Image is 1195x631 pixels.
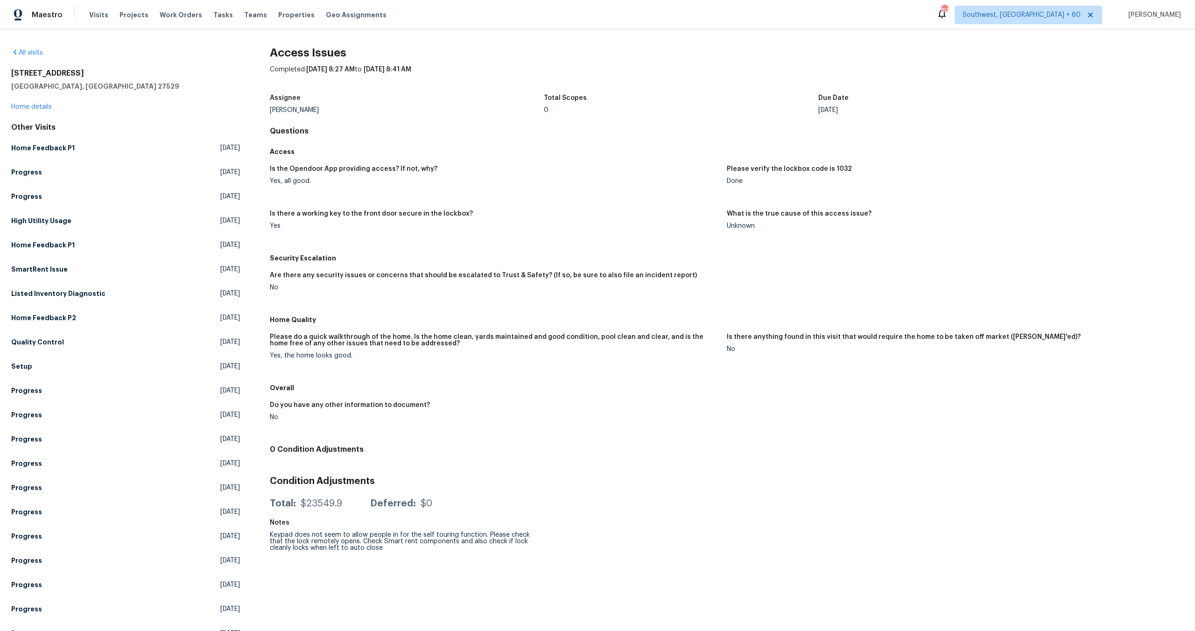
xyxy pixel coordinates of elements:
a: Progress[DATE] [11,479,240,496]
a: Progress[DATE] [11,431,240,448]
a: Home details [11,104,52,110]
span: [DATE] [220,386,240,395]
h5: Due Date [818,95,849,101]
span: [DATE] [220,483,240,492]
a: Progress[DATE] [11,576,240,593]
a: Home Feedback P2[DATE] [11,309,240,326]
div: $23549.9 [301,499,342,508]
span: [DATE] [220,604,240,614]
div: Yes, the home looks good. [270,352,719,359]
h5: Please do a quick walkthrough of the home. Is the home clean, yards maintained and good condition... [270,334,719,347]
div: [DATE] [818,107,1093,113]
div: Done [727,178,1176,184]
div: No [727,346,1176,352]
h5: Assignee [270,95,301,101]
span: [DATE] [220,192,240,201]
h5: High Utility Usage [11,216,71,225]
span: Teams [244,10,267,20]
span: [DATE] 8:27 AM [306,66,355,73]
span: Southwest, [GEOGRAPHIC_DATA] + 60 [963,10,1081,20]
a: Setup[DATE] [11,358,240,375]
a: Quality Control[DATE] [11,334,240,351]
h5: Progress [11,410,42,420]
a: SmartRent Issue[DATE] [11,261,240,278]
h5: Progress [11,192,42,201]
h4: Questions [270,126,1184,136]
h5: Progress [11,168,42,177]
div: Yes, all good. [270,178,719,184]
span: [DATE] [220,289,240,298]
h5: Is the Opendoor App providing access? If not, why? [270,166,437,172]
span: [PERSON_NAME] [1125,10,1181,20]
h5: Progress [11,507,42,517]
h5: What is the true cause of this access issue? [727,210,872,217]
span: Maestro [32,10,63,20]
h2: Access Issues [270,48,1184,57]
h5: Is there a working key to the front door secure in the lockbox? [270,210,473,217]
h5: Setup [11,362,32,371]
div: Other Visits [11,123,240,132]
h5: Progress [11,604,42,614]
h5: Do you have any other information to document? [270,402,430,408]
h5: Home Feedback P2 [11,313,76,323]
span: [DATE] [220,337,240,347]
h5: Quality Control [11,337,64,347]
a: Listed Inventory Diagnostic[DATE] [11,285,240,302]
h5: Access [270,147,1184,156]
a: Progress[DATE] [11,552,240,569]
span: [DATE] [220,556,240,565]
h4: 0 Condition Adjustments [270,445,1184,454]
span: Visits [89,10,108,20]
h5: Home Quality [270,315,1184,324]
span: [DATE] [220,459,240,468]
div: 0 [544,107,818,113]
a: Home Feedback P1[DATE] [11,140,240,156]
a: High Utility Usage[DATE] [11,212,240,229]
span: [DATE] [220,580,240,589]
div: $0 [421,499,432,508]
h5: Progress [11,386,42,395]
h5: Notes [270,519,289,526]
span: [DATE] [220,507,240,517]
h5: Total Scopes [544,95,587,101]
div: [PERSON_NAME] [270,107,544,113]
div: Keypad does not seem to allow people in for the self touring function. Please check that the lock... [270,532,544,551]
h5: Listed Inventory Diagnostic [11,289,105,298]
div: No [270,414,719,421]
a: Progress[DATE] [11,601,240,617]
span: [DATE] [220,362,240,371]
div: Yes [270,223,719,229]
span: [DATE] [220,265,240,274]
h5: SmartRent Issue [11,265,68,274]
a: Progress[DATE] [11,504,240,520]
h5: Progress [11,435,42,444]
a: Progress[DATE] [11,528,240,545]
span: [DATE] [220,143,240,153]
span: Geo Assignments [326,10,387,20]
h5: Progress [11,459,42,468]
div: Unknown [727,223,1176,229]
h5: Home Feedback P1 [11,143,75,153]
h5: Progress [11,483,42,492]
span: Tasks [213,12,233,18]
a: Progress[DATE] [11,455,240,472]
span: [DATE] [220,240,240,250]
h5: Overall [270,383,1184,393]
a: Progress[DATE] [11,407,240,423]
h5: Progress [11,580,42,589]
a: Home Feedback P1[DATE] [11,237,240,253]
span: Projects [119,10,148,20]
div: Total: [270,499,296,508]
span: [DATE] [220,532,240,541]
span: [DATE] [220,168,240,177]
h5: Progress [11,556,42,565]
div: Deferred: [370,499,416,508]
a: All visits [11,49,43,56]
span: Properties [278,10,315,20]
h5: Security Escalation [270,253,1184,263]
div: Completed: to [270,65,1184,89]
h3: Condition Adjustments [270,477,1184,486]
a: Progress[DATE] [11,188,240,205]
a: Progress[DATE] [11,164,240,181]
span: [DATE] [220,410,240,420]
